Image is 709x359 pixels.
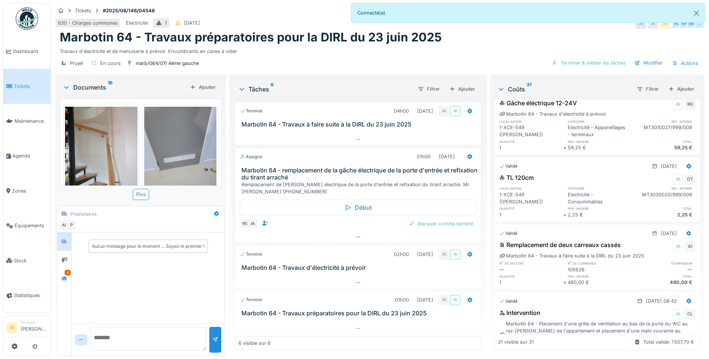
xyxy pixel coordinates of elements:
[499,261,563,266] h6: n° de facture
[3,174,50,208] a: Zones
[568,266,631,273] div: 105626
[568,191,631,205] div: Electricité - Consommables
[679,18,690,29] div: RA
[568,274,631,279] h6: prix unitaire
[632,139,695,144] h6: total
[240,200,476,215] div: Début
[499,206,563,211] h6: quantité
[12,187,47,194] span: Zones
[568,144,631,151] div: 59,25 €
[241,121,478,128] h3: Marbotin 64 - Travaux à faire suite à la DIRL du 23 juin 2025
[694,18,705,29] div: …
[568,261,631,266] h6: n° de commande
[568,139,631,144] h6: prix unitaire
[14,257,47,264] span: Stock
[241,167,478,181] h3: Marbotin 64 - remplacement de la gâche électrique de la porte d'entrée et refixation du tirant ar...
[3,34,50,69] a: Dashboard
[238,340,271,347] div: 6 visible sur 6
[634,84,662,94] div: Filtrer
[414,84,443,94] div: Filtrer
[439,153,455,160] div: [DATE]
[241,181,478,195] div: Remplacement de [PERSON_NAME] électrique de la porte d'entrée et refixation du tirant arraché. Mr...
[15,222,47,229] span: Équipements
[568,186,631,191] h6: catégorie
[3,69,50,103] a: Tickets
[187,82,219,92] div: Ajouter
[70,60,83,67] div: Projet
[351,3,706,23] div: Connecté(e).
[58,19,118,26] div: 630 - Charges communes
[136,60,199,67] div: marb/064/011 4ème gauche
[499,173,534,182] div: TL 120cm
[568,211,631,218] div: 2,25 €
[563,144,568,151] div: ×
[499,308,540,317] div: Intervention
[497,85,631,94] div: Coûts
[632,119,695,124] h6: ref. interne
[673,174,683,185] div: AI
[660,18,670,29] div: AI
[133,189,149,200] div: Plus
[499,191,563,205] div: 1-XCE-549 ([PERSON_NAME])
[446,84,478,94] div: Ajouter
[673,241,683,252] div: AI
[665,84,697,94] div: Ajouter
[60,30,442,44] h1: Marbotin 64 - Travaux préparatoires pour la DIRL du 23 juin 2025
[632,266,695,273] div: —
[417,251,433,258] div: [DATE]
[241,264,478,271] h3: Marbotin 64 - Travaux d'électricité à prévoir
[59,220,69,231] div: AI
[643,338,694,346] div: Total validé: 1 507,70 €
[499,139,563,144] h6: quantité
[568,206,631,211] h6: prix unitaire
[499,211,563,218] div: 1
[100,60,121,67] div: En cours
[439,249,449,260] div: AI
[395,296,409,303] div: 01h00
[6,322,18,333] li: AI
[632,206,695,211] h6: total
[632,191,695,205] div: MT3030020/999/009
[646,297,677,305] div: [DATE] 08:42
[240,251,262,257] div: Terminé
[499,240,621,249] div: Remplacement de deux carreaux cassés
[3,243,50,278] a: Stock
[417,153,431,160] div: 01h00
[3,278,50,313] a: Statistiques
[417,107,433,115] div: [DATE]
[65,107,138,203] img: k6iv9spho82nkhb3l96ssx49adw4
[568,279,631,286] div: 480,00 €
[499,110,606,118] div: Marbotin 64 - Travaux d'électricité à prévoir
[499,119,563,124] h6: localisation
[63,83,187,92] div: Documents
[568,124,631,138] div: Electricité - Appareillages - terminaux
[673,99,683,110] div: AI
[685,309,695,319] div: CL
[498,338,534,346] div: 31 visible sur 31
[499,163,518,169] div: Validé
[499,144,563,151] div: 1
[70,210,97,218] div: Prestataires
[549,58,629,68] div: Terminer & valider les tâches
[247,218,258,229] div: IA
[238,85,411,94] div: Tâches
[100,7,158,14] strong: #2025/06/146/04546
[632,144,695,151] div: 59,25 €
[108,83,112,92] sup: 16
[60,45,700,55] div: Travaux d'électricité et de menuiserie à prévoir. Encombrants en caves à vider
[271,85,274,94] sup: 6
[3,208,50,243] a: Équipements
[92,243,204,250] div: Aucun message pour le moment … Soyez le premier !
[12,152,47,159] span: Agenda
[184,19,200,26] div: [DATE]
[450,249,460,260] div: AI
[632,124,695,138] div: MT3010027/999/009
[687,18,697,29] div: ME
[632,274,695,279] h6: total
[144,107,217,203] img: 44bzdz7dlg2u2q9jkc6ng8kbnpxb
[240,297,262,303] div: Terminé
[241,310,478,317] h3: Marbotin 64 - Travaux préparatoires pour la DIRL du 23 juin 2025
[21,319,47,335] li: [PERSON_NAME]
[499,124,563,138] div: 1-XCE-549 ([PERSON_NAME])
[16,7,38,30] img: Badge_color-CXgf-gQk.svg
